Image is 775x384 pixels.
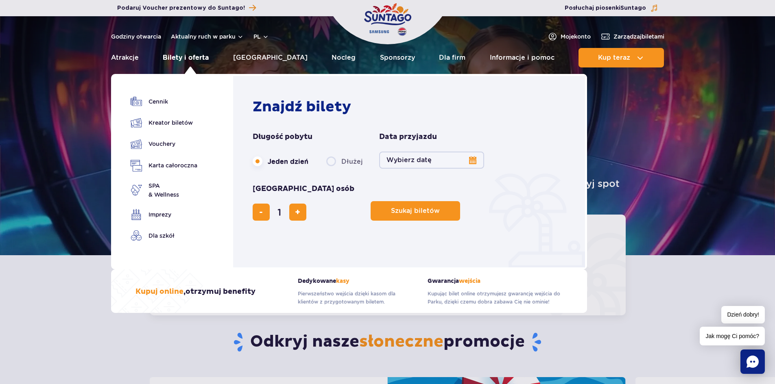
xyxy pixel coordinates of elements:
[428,278,563,284] strong: Gwarancja
[163,48,209,67] a: Bilety i oferta
[253,98,351,116] strong: Znajdź bilety
[459,278,480,284] span: wejścia
[439,48,465,67] a: Dla firm
[379,132,437,142] span: Data przyjazdu
[253,132,312,142] span: Długość pobytu
[233,48,308,67] a: [GEOGRAPHIC_DATA]
[289,204,306,221] button: dodaj bilet
[131,117,197,128] a: Kreator biletów
[131,230,197,241] a: Dla szkół
[253,184,354,194] span: [GEOGRAPHIC_DATA] osób
[598,54,630,61] span: Kup teraz
[613,33,664,41] span: Zarządzaj biletami
[721,306,765,323] span: Dzień dobry!
[148,181,179,199] span: SPA & Wellness
[600,32,664,41] a: Zarządzajbiletami
[253,204,270,221] button: usuń bilet
[171,33,244,40] button: Aktualny ruch w parku
[253,132,570,221] form: Planowanie wizyty w Park of Poland
[111,33,161,41] a: Godziny otwarcia
[298,290,415,306] p: Pierwszeństwo wejścia dzięki kasom dla klientów z przygotowanym biletem.
[270,202,289,222] input: liczba biletów
[428,290,563,306] p: Kupując bilet online otrzymujesz gwarancję wejścia do Parku, dzięki czemu dobra zabawa Cię nie om...
[490,48,555,67] a: Informacje i pomoc
[131,209,197,220] a: Imprezy
[135,287,255,297] h3: , otrzymuj benefity
[111,48,139,67] a: Atrakcje
[700,327,765,345] span: Jak mogę Ci pomóc?
[131,160,197,171] a: Karta całoroczna
[579,48,664,67] button: Kup teraz
[332,48,356,67] a: Nocleg
[379,152,484,169] button: Wybierz datę
[135,287,183,296] span: Kupuj online
[561,33,591,41] span: Moje konto
[131,138,197,150] a: Vouchery
[391,207,440,215] span: Szukaj biletów
[371,201,460,221] button: Szukaj biletów
[298,278,415,284] strong: Dedykowane
[253,33,269,41] button: pl
[740,349,765,374] div: Chat
[548,32,591,41] a: Mojekonto
[253,153,308,170] label: Jeden dzień
[326,153,363,170] label: Dłużej
[131,181,197,199] a: SPA& Wellness
[380,48,415,67] a: Sponsorzy
[336,278,349,284] span: kasy
[131,96,197,107] a: Cennik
